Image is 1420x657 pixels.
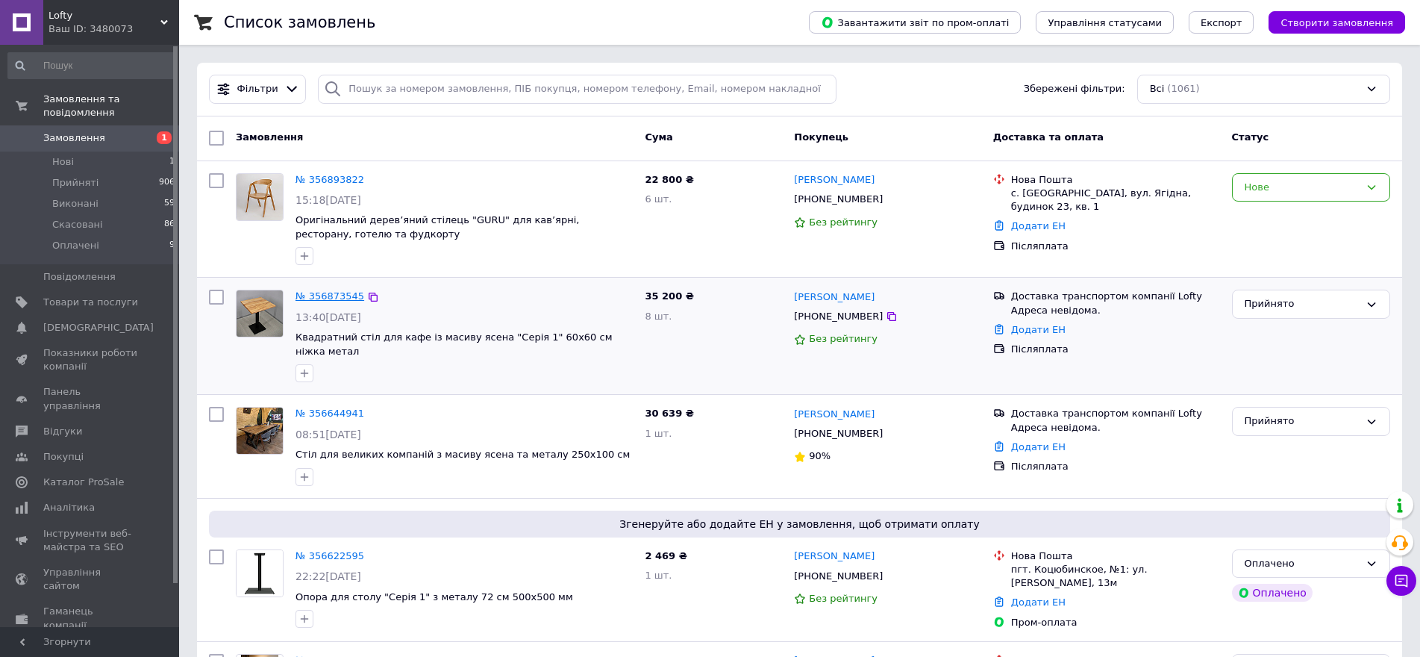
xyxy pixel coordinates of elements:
a: Фото товару [236,549,284,597]
div: Післяплата [1011,343,1220,356]
span: Всі [1150,82,1165,96]
span: Панель управління [43,385,138,412]
a: [PERSON_NAME] [794,549,875,564]
div: Доставка транспортом компанії Lofty [1011,407,1220,420]
button: Управління статусами [1036,11,1174,34]
div: пгт. Коцюбинское, №1: ул. [PERSON_NAME], 13м [1011,563,1220,590]
img: Фото товару [237,290,283,337]
span: Оплачені [52,239,99,252]
span: Створити замовлення [1280,17,1393,28]
a: Додати ЕН [1011,441,1066,452]
div: [PHONE_NUMBER] [791,424,886,443]
span: Завантажити звіт по пром-оплаті [821,16,1009,29]
a: Фото товару [236,290,284,337]
a: Оригінальний дерев’яний стілець "GURU" для кав’ярні, ресторану, готелю та фудкорту [295,214,579,240]
div: Нова Пошта [1011,549,1220,563]
div: Оплачено [1245,556,1360,572]
span: Покупці [43,450,84,464]
div: Оплачено [1232,584,1313,602]
div: [PHONE_NUMBER] [791,307,886,326]
span: Гаманець компанії [43,605,138,632]
span: 9 [169,239,175,252]
span: 1 [157,131,172,144]
span: 59 [164,197,175,211]
div: [PHONE_NUMBER] [791,567,886,586]
span: (1061) [1167,83,1199,94]
span: Покупець [794,131,848,143]
a: Додати ЕН [1011,597,1066,608]
a: Стіл для великих компаній з масиву ясена та металу 250х100 см [295,449,630,460]
div: Післяплата [1011,240,1220,253]
span: Згенеруйте або додайте ЕН у замовлення, щоб отримати оплату [215,517,1384,532]
span: 906 [159,176,175,190]
button: Чат з покупцем [1386,566,1416,596]
span: Інструменти веб-майстра та SEO [43,527,138,554]
span: Повідомлення [43,270,116,284]
span: Виконані [52,197,98,211]
span: 86 [164,218,175,231]
input: Пошук за номером замовлення, ПІБ покупця, номером телефону, Email, номером накладної [318,75,836,104]
div: Нове [1245,180,1360,196]
span: Прийняті [52,176,98,190]
button: Експорт [1189,11,1254,34]
span: 1 [169,155,175,169]
span: Збережені фільтри: [1024,82,1125,96]
span: Lofty [49,9,160,22]
span: Без рейтингу [809,593,878,604]
span: Замовлення [43,131,105,145]
h1: Список замовлень [224,13,375,31]
button: Завантажити звіт по пром-оплаті [809,11,1021,34]
span: Нові [52,155,74,169]
input: Пошук [7,52,176,79]
a: № 356893822 [295,174,364,185]
div: [PHONE_NUMBER] [791,190,886,209]
span: 35 200 ₴ [645,290,693,302]
span: Замовлення та повідомлення [43,93,179,119]
a: № 356644941 [295,408,364,419]
span: 90% [809,450,831,461]
img: Фото товару [237,174,283,220]
a: [PERSON_NAME] [794,290,875,305]
a: № 356622595 [295,550,364,561]
span: Опора для столу "Серія 1" з металу 72 см 500х500 мм [295,591,573,602]
div: Доставка транспортом компанії Lofty [1011,290,1220,303]
span: Експорт [1201,17,1242,28]
span: Доставка та оплата [993,131,1104,143]
span: 2 469 ₴ [645,550,686,561]
span: 08:51[DATE] [295,429,361,440]
div: Нова Пошта [1011,173,1220,187]
span: Показники роботи компанії [43,346,138,373]
span: 30 639 ₴ [645,408,693,419]
a: № 356873545 [295,290,364,302]
span: Каталог ProSale [43,476,124,489]
div: Прийнято [1245,414,1360,429]
div: Адреса невідома. [1011,304,1220,317]
span: [DEMOGRAPHIC_DATA] [43,321,154,334]
img: Фото товару [237,550,283,597]
div: Пром-оплата [1011,616,1220,629]
a: [PERSON_NAME] [794,408,875,422]
span: 22 800 ₴ [645,174,693,185]
a: Фото товару [236,173,284,221]
span: Фільтри [237,82,278,96]
span: Відгуки [43,425,82,438]
span: 22:22[DATE] [295,570,361,582]
span: Cума [645,131,672,143]
span: 1 шт. [645,428,672,439]
span: Аналітика [43,501,95,514]
a: Створити замовлення [1254,16,1405,28]
span: Статус [1232,131,1269,143]
span: Замовлення [236,131,303,143]
div: с. [GEOGRAPHIC_DATA], вул. Ягідна, будинок 23, кв. 1 [1011,187,1220,214]
span: 6 шт. [645,193,672,205]
div: Адреса невідома. [1011,421,1220,435]
a: Квадратний стіл для кафе із масиву ясена "Серія 1" 60х60 см ніжка метал [295,331,612,357]
span: 15:18[DATE] [295,194,361,206]
div: Ваш ID: 3480073 [49,22,179,36]
a: Додати ЕН [1011,220,1066,231]
span: 1 шт. [645,570,672,581]
span: Товари та послуги [43,296,138,309]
